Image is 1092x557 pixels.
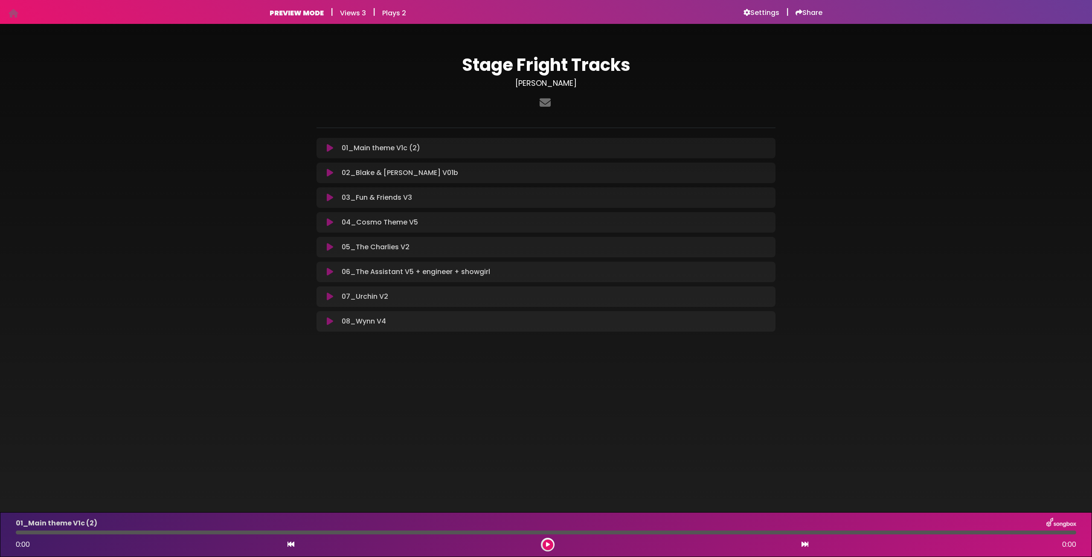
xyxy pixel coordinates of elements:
[270,9,324,17] h6: PREVIEW MODE
[331,7,333,17] h5: |
[342,292,388,302] p: 07_Urchin V2
[786,7,789,17] h5: |
[342,143,420,153] p: 01_Main theme V1c (2)
[317,79,775,88] h3: [PERSON_NAME]
[382,9,406,17] h6: Plays 2
[342,217,418,227] p: 04_Cosmo Theme V5
[796,9,822,17] a: Share
[342,168,458,178] p: 02_Blake & [PERSON_NAME] V01b
[342,192,412,203] p: 03_Fun & Friends V3
[340,9,366,17] h6: Views 3
[342,242,409,252] p: 05_The Charlies V2
[373,7,375,17] h5: |
[317,55,775,75] h1: Stage Fright Tracks
[342,267,490,277] p: 06_The Assistant V5 + engineer + showgirl
[342,316,386,327] p: 08_Wynn V4
[743,9,779,17] a: Settings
